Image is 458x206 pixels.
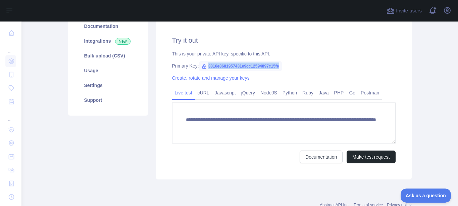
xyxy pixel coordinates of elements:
a: Postman [358,87,382,98]
a: Integrations New [76,34,140,48]
a: Live test [172,87,195,98]
span: 3816e8681957431e9cc12594897c15fe [199,61,282,71]
div: Primary Key: [172,63,396,69]
div: ... [5,40,16,54]
a: Java [316,87,332,98]
a: Documentation [76,19,140,34]
a: PHP [332,87,347,98]
a: Python [280,87,300,98]
h2: Try it out [172,36,396,45]
a: jQuery [239,87,258,98]
div: This is your private API key, specific to this API. [172,50,396,57]
a: Usage [76,63,140,78]
button: Make test request [347,151,395,163]
a: Ruby [300,87,316,98]
a: Javascript [212,87,239,98]
button: Invite users [385,5,423,16]
a: Go [346,87,358,98]
a: cURL [195,87,212,98]
span: New [115,38,131,45]
a: Support [76,93,140,108]
a: Documentation [300,151,343,163]
a: Bulk upload (CSV) [76,48,140,63]
div: ... [5,109,16,122]
iframe: Toggle Customer Support [401,189,451,203]
a: Settings [76,78,140,93]
a: NodeJS [258,87,280,98]
a: Create, rotate and manage your keys [172,75,250,81]
span: Invite users [396,7,422,15]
